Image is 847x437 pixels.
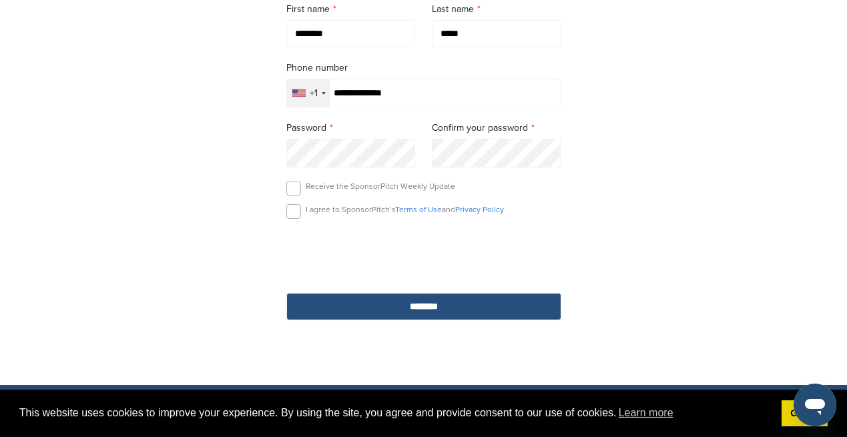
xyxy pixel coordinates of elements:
[287,79,330,107] div: Selected country
[395,205,442,214] a: Terms of Use
[617,403,675,423] a: learn more about cookies
[455,205,504,214] a: Privacy Policy
[286,121,416,135] label: Password
[19,403,771,423] span: This website uses cookies to improve your experience. By using the site, you agree and provide co...
[794,384,836,426] iframe: Button to launch messaging window
[782,400,828,427] a: dismiss cookie message
[286,61,561,75] label: Phone number
[310,89,318,98] div: +1
[306,181,455,191] p: Receive the SponsorPitch Weekly Update
[432,121,561,135] label: Confirm your password
[432,2,561,17] label: Last name
[286,2,416,17] label: First name
[306,204,504,215] p: I agree to SponsorPitch’s and
[348,234,500,274] iframe: reCAPTCHA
